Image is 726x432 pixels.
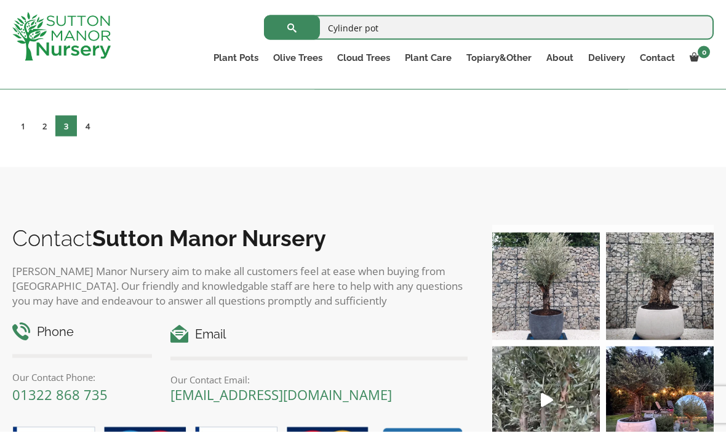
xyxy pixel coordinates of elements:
[55,116,77,137] span: 3
[682,49,714,66] a: 0
[170,325,468,344] h4: Email
[12,264,468,308] p: [PERSON_NAME] Manor Nursery aim to make all customers feel at ease when buying from [GEOGRAPHIC_D...
[12,370,152,385] p: Our Contact Phone:
[170,385,392,404] a: [EMAIL_ADDRESS][DOMAIN_NAME]
[330,49,397,66] a: Cloud Trees
[77,116,98,137] a: 4
[492,233,600,340] img: A beautiful multi-stem Spanish Olive tree potted in our luxurious fibre clay pots 😍😍
[698,46,710,58] span: 0
[12,225,468,251] h2: Contact
[266,49,330,66] a: Olive Trees
[92,225,326,251] b: Sutton Manor Nursery
[539,49,581,66] a: About
[206,49,266,66] a: Plant Pots
[397,49,459,66] a: Plant Care
[170,372,468,387] p: Our Contact Email:
[12,12,111,61] img: logo
[12,116,34,137] a: 1
[632,49,682,66] a: Contact
[581,49,632,66] a: Delivery
[12,322,152,342] h4: Phone
[12,385,108,404] a: 01322 868 735
[264,15,714,40] input: Search...
[34,116,55,137] a: 2
[459,49,539,66] a: Topiary&Other
[541,393,553,407] svg: Play
[606,233,714,340] img: Check out this beauty we potted at our nursery today ❤️‍🔥 A huge, ancient gnarled Olive tree plan...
